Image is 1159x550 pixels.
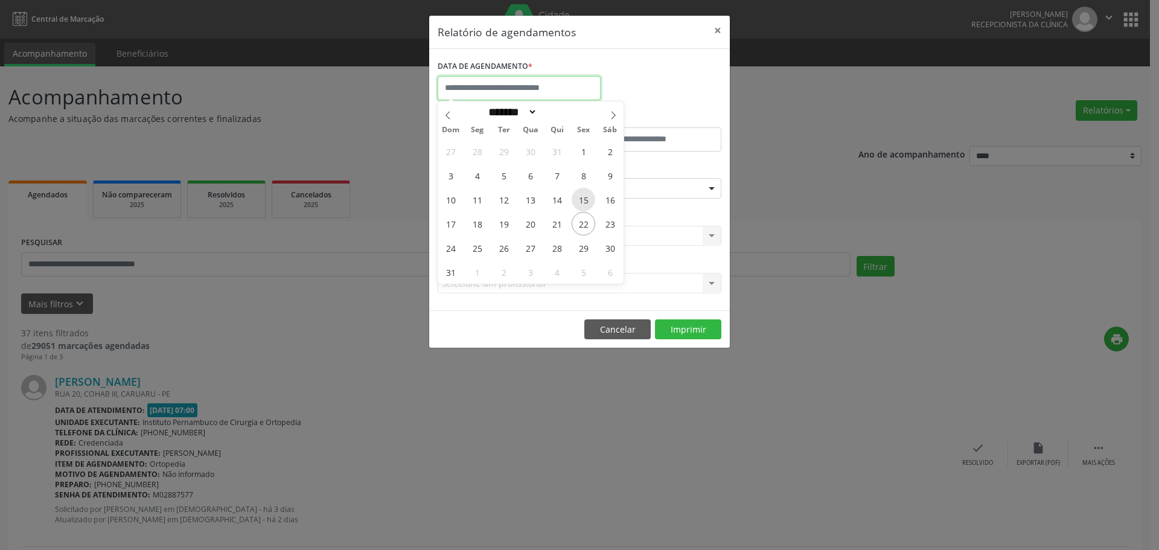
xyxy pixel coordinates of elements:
span: Agosto 17, 2025 [439,212,462,235]
span: Agosto 15, 2025 [572,188,595,211]
span: Agosto 7, 2025 [545,164,569,187]
span: Agosto 14, 2025 [545,188,569,211]
span: Agosto 13, 2025 [519,188,542,211]
span: Julho 27, 2025 [439,139,462,163]
span: Agosto 19, 2025 [492,212,516,235]
span: Agosto 5, 2025 [492,164,516,187]
button: Imprimir [655,319,721,340]
span: Agosto 26, 2025 [492,236,516,260]
span: Agosto 8, 2025 [572,164,595,187]
span: Agosto 27, 2025 [519,236,542,260]
span: Setembro 2, 2025 [492,260,516,284]
span: Qua [517,126,544,134]
span: Julho 30, 2025 [519,139,542,163]
span: Agosto 21, 2025 [545,212,569,235]
span: Setembro 6, 2025 [598,260,622,284]
span: Agosto 3, 2025 [439,164,462,187]
span: Agosto 28, 2025 [545,236,569,260]
span: Sex [570,126,597,134]
span: Julho 31, 2025 [545,139,569,163]
label: DATA DE AGENDAMENTO [438,57,532,76]
span: Agosto 31, 2025 [439,260,462,284]
h5: Relatório de agendamentos [438,24,576,40]
span: Ter [491,126,517,134]
span: Agosto 4, 2025 [465,164,489,187]
span: Setembro 5, 2025 [572,260,595,284]
select: Month [484,106,537,118]
span: Dom [438,126,464,134]
span: Setembro 3, 2025 [519,260,542,284]
span: Agosto 10, 2025 [439,188,462,211]
button: Close [706,16,730,45]
span: Agosto 18, 2025 [465,212,489,235]
span: Agosto 12, 2025 [492,188,516,211]
span: Julho 28, 2025 [465,139,489,163]
span: Agosto 22, 2025 [572,212,595,235]
span: Agosto 1, 2025 [572,139,595,163]
input: Year [537,106,577,118]
span: Agosto 25, 2025 [465,236,489,260]
span: Agosto 6, 2025 [519,164,542,187]
span: Agosto 20, 2025 [519,212,542,235]
label: ATÉ [583,109,721,127]
button: Cancelar [584,319,651,340]
span: Julho 29, 2025 [492,139,516,163]
span: Agosto 16, 2025 [598,188,622,211]
span: Setembro 1, 2025 [465,260,489,284]
span: Agosto 9, 2025 [598,164,622,187]
span: Agosto 11, 2025 [465,188,489,211]
span: Agosto 2, 2025 [598,139,622,163]
span: Agosto 29, 2025 [572,236,595,260]
span: Agosto 24, 2025 [439,236,462,260]
span: Qui [544,126,570,134]
span: Setembro 4, 2025 [545,260,569,284]
span: Agosto 30, 2025 [598,236,622,260]
span: Seg [464,126,491,134]
span: Agosto 23, 2025 [598,212,622,235]
span: Sáb [597,126,624,134]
